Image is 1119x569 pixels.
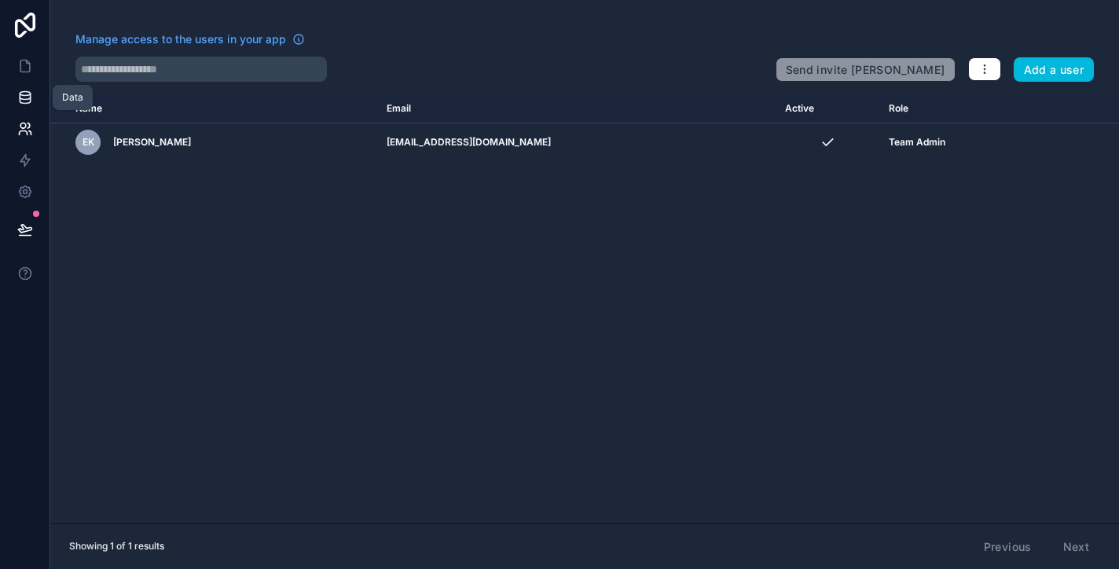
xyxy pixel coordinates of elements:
td: [EMAIL_ADDRESS][DOMAIN_NAME] [377,123,776,162]
span: EK [83,136,94,149]
th: Name [50,94,377,123]
th: Active [776,94,880,123]
span: [PERSON_NAME] [113,136,191,149]
div: Data [62,91,83,104]
a: Manage access to the users in your app [75,31,305,47]
span: Showing 1 of 1 results [69,540,164,552]
button: Add a user [1014,57,1095,83]
span: Manage access to the users in your app [75,31,286,47]
span: Team Admin [889,136,945,149]
div: scrollable content [50,94,1119,523]
th: Email [377,94,776,123]
th: Role [879,94,1044,123]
